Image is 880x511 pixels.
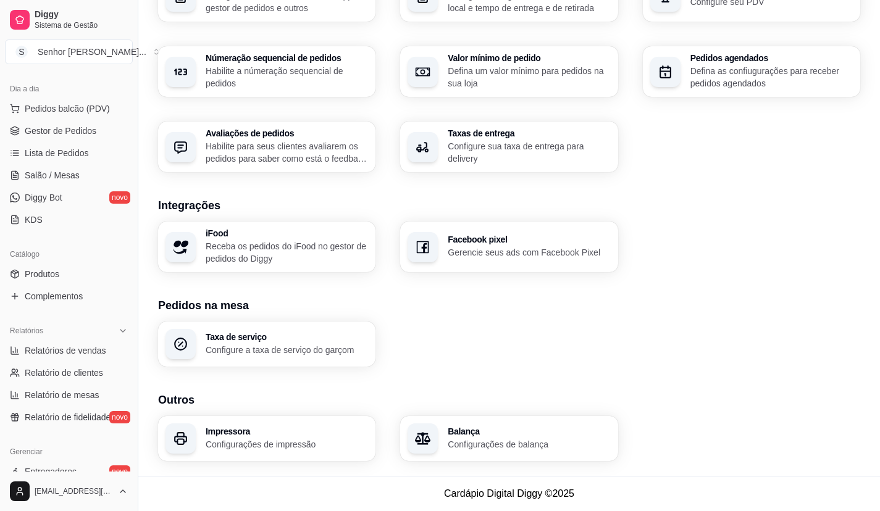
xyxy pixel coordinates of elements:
span: Diggy Bot [25,191,62,204]
a: Complementos [5,286,133,306]
span: Complementos [25,290,83,302]
a: Relatório de mesas [5,385,133,405]
span: Relatório de mesas [25,389,99,401]
a: Gestor de Pedidos [5,121,133,141]
p: Habilite para seus clientes avaliarem os pedidos para saber como está o feedback da sua loja [206,140,368,165]
span: [EMAIL_ADDRESS][DOMAIN_NAME] [35,486,113,496]
p: Configure a taxa de serviço do garçom [206,344,368,356]
a: KDS [5,210,133,230]
span: Salão / Mesas [25,169,80,181]
button: Pedidos agendadosDefina as confiugurações para receber pedidos agendados [643,46,860,97]
p: Defina um valor mínimo para pedidos na sua loja [448,65,610,89]
button: [EMAIL_ADDRESS][DOMAIN_NAME] [5,476,133,506]
p: Configurações de balança [448,438,610,451]
h3: Pedidos na mesa [158,297,860,314]
span: Produtos [25,268,59,280]
button: Númeração sequencial de pedidosHabilite a númeração sequencial de pedidos [158,46,375,97]
a: Salão / Mesas [5,165,133,185]
a: Entregadoresnovo [5,462,133,481]
button: Select a team [5,39,133,64]
a: Lista de Pedidos [5,143,133,163]
span: Sistema de Gestão [35,20,128,30]
h3: Pedidos agendados [690,54,853,62]
p: Receba os pedidos do iFood no gestor de pedidos do Diggy [206,240,368,265]
button: Pedidos balcão (PDV) [5,99,133,118]
span: KDS [25,214,43,226]
button: ImpressoraConfigurações de impressão [158,416,375,461]
h3: Taxas de entrega [448,129,610,138]
h3: Integrações [158,197,860,214]
h3: Taxa de serviço [206,333,368,341]
h3: Impressora [206,427,368,436]
span: Gestor de Pedidos [25,125,96,137]
button: iFoodReceba os pedidos do iFood no gestor de pedidos do Diggy [158,222,375,272]
footer: Cardápio Digital Diggy © 2025 [138,476,880,511]
h3: Balança [448,427,610,436]
h3: Númeração sequencial de pedidos [206,54,368,62]
p: Defina as confiugurações para receber pedidos agendados [690,65,853,89]
button: BalançaConfigurações de balança [400,416,618,461]
button: Facebook pixelGerencie seus ads com Facebook Pixel [400,222,618,272]
button: Valor mínimo de pedidoDefina um valor mínimo para pedidos na sua loja [400,46,618,97]
h3: Avaliações de pedidos [206,129,368,138]
a: Relatórios de vendas [5,341,133,360]
a: Produtos [5,264,133,284]
button: Taxas de entregaConfigure sua taxa de entrega para delivery [400,122,618,172]
span: Relatórios [10,326,43,336]
h3: Valor mínimo de pedido [448,54,610,62]
h3: Facebook pixel [448,235,610,244]
a: DiggySistema de Gestão [5,5,133,35]
h3: Outros [158,391,860,409]
a: Relatório de fidelidadenovo [5,407,133,427]
div: Senhor [PERSON_NAME] ... [38,46,146,58]
div: Gerenciar [5,442,133,462]
div: Catálogo [5,244,133,264]
a: Relatório de clientes [5,363,133,383]
span: S [15,46,28,58]
span: Relatórios de vendas [25,344,106,357]
p: Configure sua taxa de entrega para delivery [448,140,610,165]
span: Relatório de fidelidade [25,411,111,423]
span: Pedidos balcão (PDV) [25,102,110,115]
button: Avaliações de pedidosHabilite para seus clientes avaliarem os pedidos para saber como está o feed... [158,122,375,172]
p: Gerencie seus ads com Facebook Pixel [448,246,610,259]
p: Configurações de impressão [206,438,368,451]
p: Habilite a númeração sequencial de pedidos [206,65,368,89]
div: Dia a dia [5,79,133,99]
h3: iFood [206,229,368,238]
span: Diggy [35,9,128,20]
a: Diggy Botnovo [5,188,133,207]
span: Relatório de clientes [25,367,103,379]
button: Taxa de serviçoConfigure a taxa de serviço do garçom [158,322,375,367]
span: Entregadores [25,465,77,478]
span: Lista de Pedidos [25,147,89,159]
